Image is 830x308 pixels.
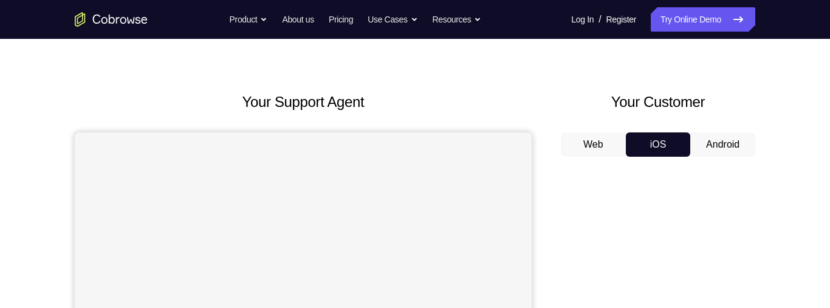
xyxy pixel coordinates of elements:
[626,132,691,157] button: iOS
[75,91,532,113] h2: Your Support Agent
[606,7,636,32] a: Register
[561,132,626,157] button: Web
[690,132,755,157] button: Android
[561,91,755,113] h2: Your Customer
[329,7,353,32] a: Pricing
[433,7,482,32] button: Resources
[230,7,268,32] button: Product
[651,7,755,32] a: Try Online Demo
[368,7,417,32] button: Use Cases
[282,7,314,32] a: About us
[571,7,594,32] a: Log In
[598,12,601,27] span: /
[75,12,148,27] a: Go to the home page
